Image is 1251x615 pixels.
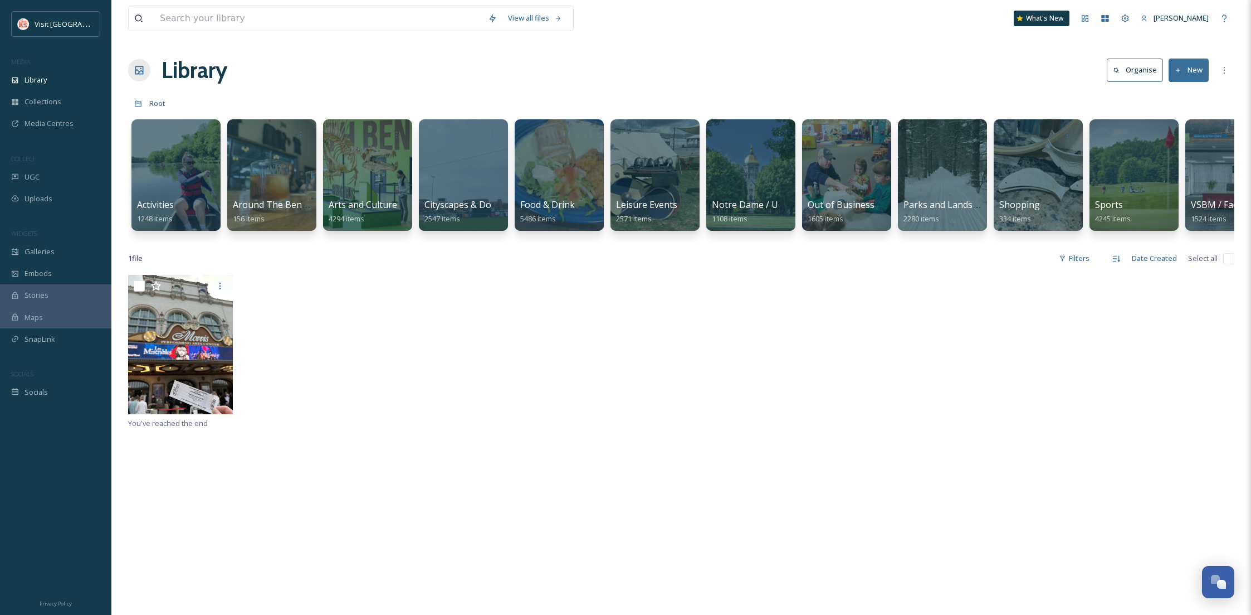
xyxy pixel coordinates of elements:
span: 5486 items [520,214,556,224]
span: Notre Dame / Universities [712,198,821,211]
span: WIDGETS [11,229,37,238]
span: Sports [1095,198,1123,211]
span: COLLECT [11,154,35,163]
span: 1248 items [137,214,173,224]
a: Library [162,54,227,87]
span: 2547 items [424,214,460,224]
span: 2280 items [903,214,939,224]
span: Maps [25,312,43,323]
input: Search your library [154,6,482,31]
span: Socials [25,387,48,398]
div: Date Created [1126,248,1182,269]
span: 4294 items [329,214,364,224]
span: MEDIA [11,57,31,66]
span: Arts and Culture [329,198,397,211]
a: Organise [1107,59,1169,81]
a: Leisure Events2571 items [616,200,677,224]
span: Media Centres [25,118,74,129]
span: 1605 items [808,214,843,224]
span: Privacy Policy [40,600,72,607]
a: What's New [1014,11,1069,26]
a: Out of Business / Do Not Use / Outdated1605 items [808,200,978,224]
span: SOCIALS [11,370,33,378]
span: Out of Business / Do Not Use / Outdated [808,198,978,211]
span: Visit [GEOGRAPHIC_DATA] [35,18,121,29]
span: Select all [1188,253,1218,264]
a: View all files [502,7,568,29]
span: [PERSON_NAME] [1154,13,1209,23]
a: Parks and Landscapes2280 items [903,200,996,224]
button: New [1169,59,1209,81]
span: Cityscapes & Downtowns [424,198,529,211]
span: Activities [137,198,174,211]
span: 1 file [128,253,143,264]
a: Notre Dame / Universities1108 items [712,200,821,224]
span: Leisure Events [616,198,677,211]
span: Collections [25,96,61,107]
span: Stories [25,290,48,301]
a: [PERSON_NAME] [1135,7,1214,29]
a: Sports4245 items [1095,200,1131,224]
img: vsbm-stackedMISH_CMYKlogo2017.jpg [18,18,29,30]
a: Shopping334 items [999,200,1040,224]
span: Food & Drink [520,198,575,211]
span: 1108 items [712,214,747,224]
span: Parks and Landscapes [903,198,996,211]
a: Privacy Policy [40,596,72,609]
span: Uploads [25,193,52,204]
span: Root [149,98,165,108]
button: Open Chat [1202,566,1234,598]
span: Embeds [25,268,52,279]
span: 4245 items [1095,214,1131,224]
a: Root [149,96,165,110]
a: Cityscapes & Downtowns2547 items [424,200,529,224]
span: You've reached the end [128,418,208,428]
span: SnapLink [25,334,55,345]
span: Galleries [25,246,55,257]
span: Library [25,75,47,85]
a: Around The Bend Series156 items [233,200,335,224]
span: Shopping [999,198,1040,211]
span: 1524 items [1191,214,1226,224]
span: 2571 items [616,214,652,224]
a: Activities1248 items [137,200,174,224]
span: 334 items [999,214,1031,224]
span: 156 items [233,214,265,224]
button: Organise [1107,59,1163,81]
div: Filters [1053,248,1095,269]
a: Food & Drink5486 items [520,200,575,224]
span: UGC [25,172,40,182]
a: Arts and Culture4294 items [329,200,397,224]
span: Around The Bend Series [233,198,335,211]
img: ext_1755007093.606102_Balexander@visitsouthbend.com-IMG_5033.jpeg [128,275,233,414]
